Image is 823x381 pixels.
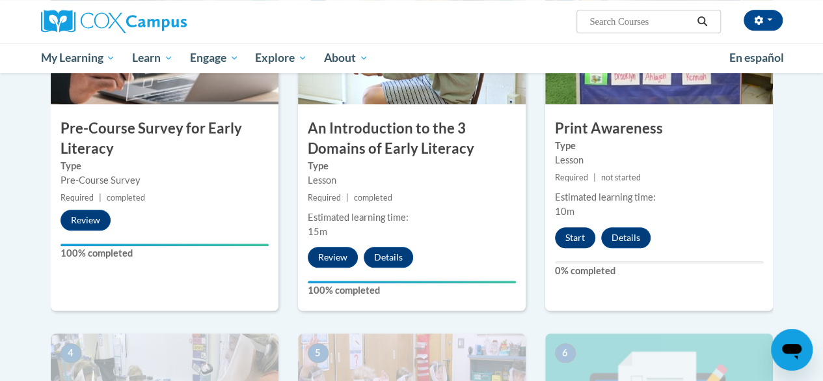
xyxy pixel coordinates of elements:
div: Estimated learning time: [308,210,516,225]
h3: Pre-Course Survey for Early Literacy [51,119,278,159]
button: Search [692,14,712,29]
button: Review [308,247,358,268]
button: Details [364,247,413,268]
img: Cox Campus [41,10,187,33]
button: Account Settings [744,10,783,31]
label: Type [61,159,269,173]
span: En español [729,51,784,64]
a: Learn [124,43,182,73]
span: Required [555,173,588,182]
a: About [316,43,377,73]
a: En español [721,44,792,72]
button: Start [555,227,595,248]
a: Cox Campus [41,10,275,33]
span: Explore [255,50,307,66]
div: Pre-Course Survey [61,173,269,188]
span: About [324,50,368,66]
iframe: Button to launch messaging window [771,329,813,371]
span: not started [601,173,641,182]
span: Required [308,193,341,203]
span: Engage [190,50,239,66]
span: 15m [308,226,327,237]
a: Explore [247,43,316,73]
span: completed [107,193,145,203]
div: Estimated learning time: [555,190,763,205]
div: Lesson [308,173,516,188]
span: 10m [555,206,574,217]
label: 100% completed [61,246,269,261]
span: Learn [132,50,173,66]
div: Your progress [308,281,516,283]
label: 100% completed [308,283,516,298]
span: 5 [308,343,329,363]
div: Your progress [61,244,269,246]
h3: Print Awareness [545,119,773,139]
a: Engage [182,43,247,73]
span: completed [354,193,392,203]
span: 6 [555,343,576,363]
button: Review [61,210,111,231]
span: | [99,193,101,203]
label: Type [308,159,516,173]
span: 4 [61,343,81,363]
button: Details [601,227,651,248]
span: | [593,173,596,182]
span: My Learning [40,50,115,66]
div: Main menu [31,43,792,73]
h3: An Introduction to the 3 Domains of Early Literacy [298,119,526,159]
label: 0% completed [555,264,763,278]
a: My Learning [33,43,124,73]
div: Lesson [555,153,763,167]
span: | [346,193,349,203]
span: Required [61,193,94,203]
input: Search Courses [588,14,692,29]
label: Type [555,139,763,153]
